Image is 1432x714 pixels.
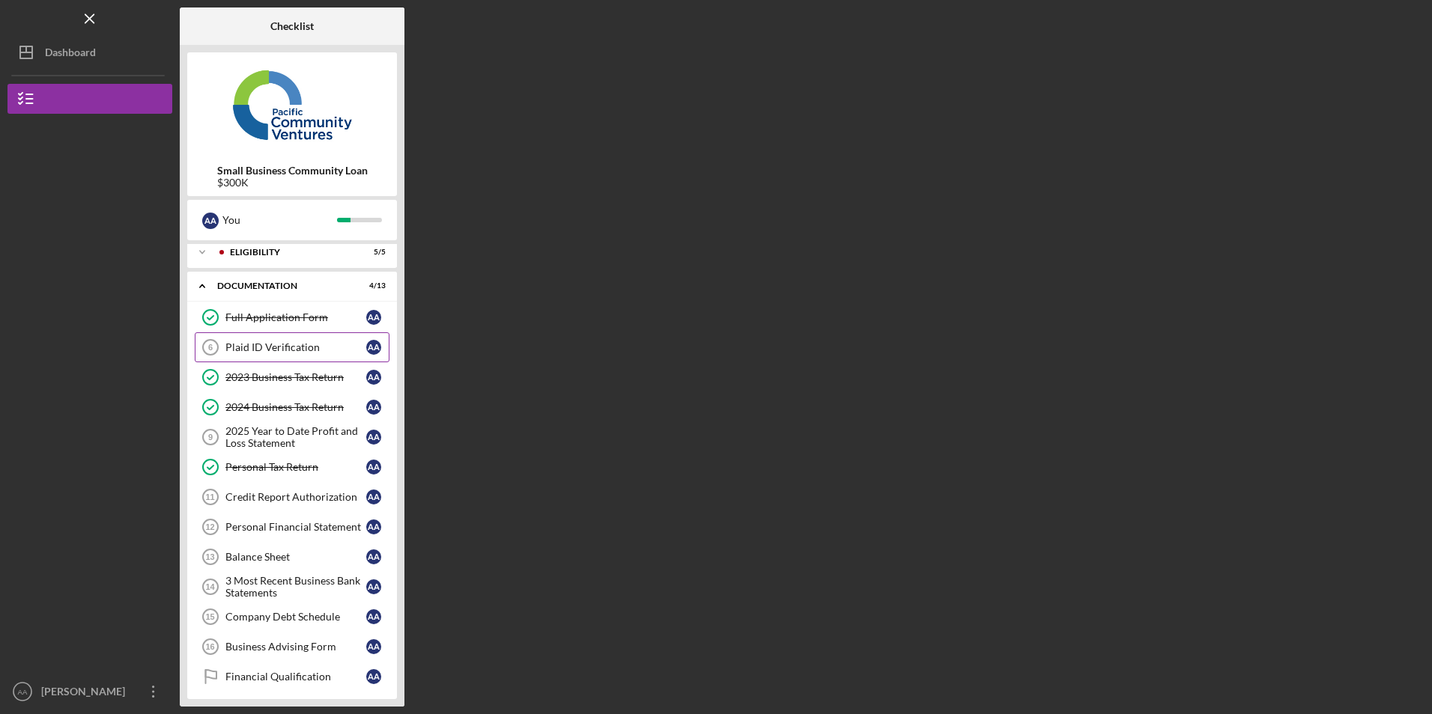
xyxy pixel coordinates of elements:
[205,492,214,501] tspan: 11
[205,642,214,651] tspan: 16
[225,311,366,323] div: Full Application Form
[208,433,213,442] tspan: 9
[195,302,389,332] a: Full Application FormAA
[225,425,366,449] div: 2025 Year to Date Profit and Loss Statement
[222,207,337,233] div: You
[366,340,381,355] div: A A
[225,521,366,533] div: Personal Financial Statement
[366,310,381,325] div: A A
[208,343,213,352] tspan: 6
[7,37,172,67] button: Dashboard
[225,491,366,503] div: Credit Report Authorization
[225,551,366,563] div: Balance Sheet
[187,60,397,150] img: Product logo
[225,611,366,623] div: Company Debt Schedule
[7,677,172,707] button: AA[PERSON_NAME]
[366,669,381,684] div: A A
[225,341,366,353] div: Plaid ID Verification
[195,452,389,482] a: Personal Tax ReturnAA
[366,370,381,385] div: A A
[18,688,28,696] text: AA
[195,422,389,452] a: 92025 Year to Date Profit and Loss StatementAA
[359,248,386,257] div: 5 / 5
[195,572,389,602] a: 143 Most Recent Business Bank StatementsAA
[225,641,366,653] div: Business Advising Form
[217,177,368,189] div: $300K
[366,609,381,624] div: A A
[366,639,381,654] div: A A
[366,460,381,475] div: A A
[202,213,219,229] div: A A
[37,677,135,710] div: [PERSON_NAME]
[205,582,215,591] tspan: 14
[205,522,214,531] tspan: 12
[270,20,314,32] b: Checklist
[366,430,381,445] div: A A
[366,400,381,415] div: A A
[366,519,381,534] div: A A
[217,281,348,290] div: Documentation
[366,549,381,564] div: A A
[359,281,386,290] div: 4 / 13
[195,602,389,632] a: 15Company Debt ScheduleAA
[195,332,389,362] a: 6Plaid ID VerificationAA
[217,165,368,177] b: Small Business Community Loan
[195,632,389,662] a: 16Business Advising FormAA
[195,482,389,512] a: 11Credit Report AuthorizationAA
[195,542,389,572] a: 13Balance SheetAA
[225,461,366,473] div: Personal Tax Return
[195,662,389,692] a: Financial QualificationAA
[205,612,214,621] tspan: 15
[225,401,366,413] div: 2024 Business Tax Return
[45,37,96,71] div: Dashboard
[230,248,348,257] div: Eligibility
[195,392,389,422] a: 2024 Business Tax ReturnAA
[195,512,389,542] a: 12Personal Financial StatementAA
[366,489,381,504] div: A A
[195,362,389,392] a: 2023 Business Tax ReturnAA
[225,575,366,599] div: 3 Most Recent Business Bank Statements
[225,371,366,383] div: 2023 Business Tax Return
[366,579,381,594] div: A A
[225,671,366,683] div: Financial Qualification
[205,552,214,561] tspan: 13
